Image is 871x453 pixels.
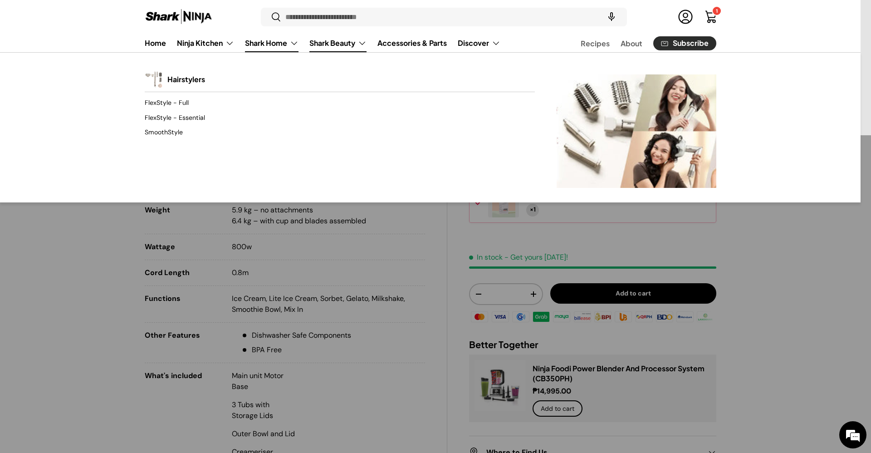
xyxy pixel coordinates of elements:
[145,8,213,26] img: Shark Ninja Philippines
[145,34,500,52] nav: Primary
[145,34,166,52] a: Home
[149,5,171,26] div: Minimize live chat window
[716,8,718,15] span: 1
[452,34,506,52] summary: Discover
[597,7,626,27] speech-search-button: Search by voice
[304,34,372,52] summary: Shark Beauty
[621,34,642,52] a: About
[5,248,173,280] textarea: Type your message and hit 'Enter'
[47,51,152,63] div: Chat with us now
[171,34,240,52] summary: Ninja Kitchen
[653,36,716,50] a: Subscribe
[673,40,709,47] span: Subscribe
[581,34,610,52] a: Recipes
[53,114,125,206] span: We're online!
[559,34,716,52] nav: Secondary
[240,34,304,52] summary: Shark Home
[377,34,447,52] a: Accessories & Parts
